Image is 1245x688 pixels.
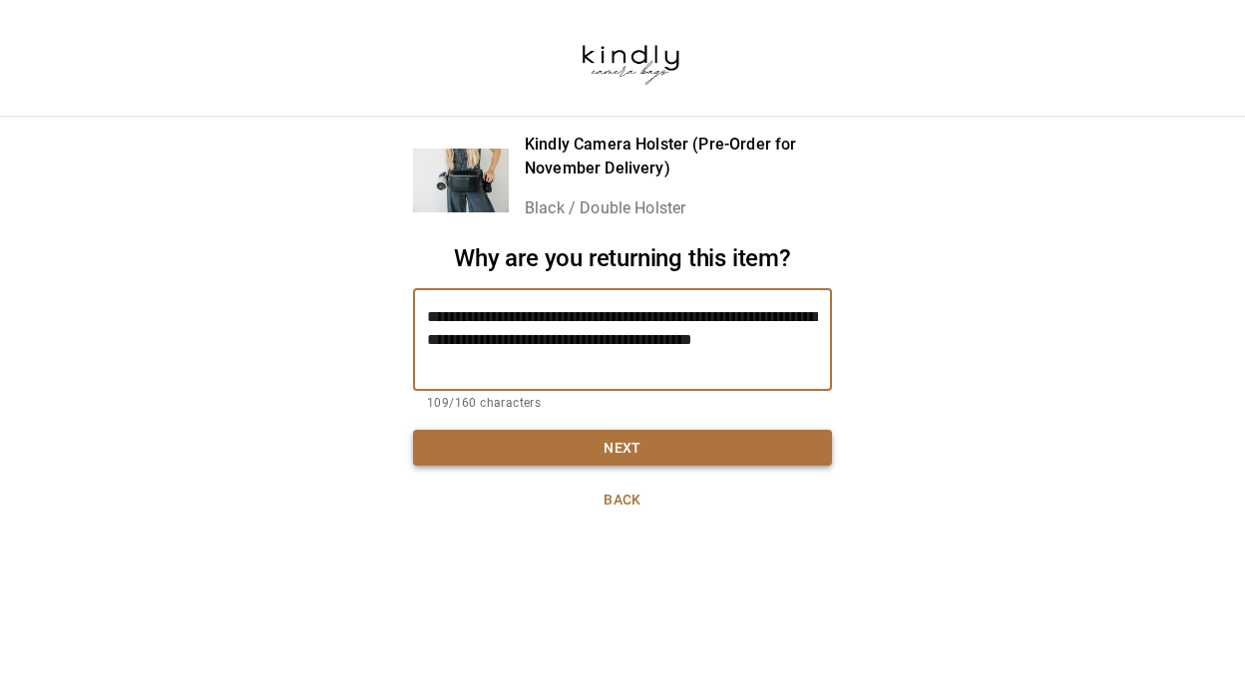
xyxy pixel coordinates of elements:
[413,430,832,467] button: Next
[525,133,832,180] p: Kindly Camera Holster (Pre-Order for November Delivery)
[427,394,818,414] p: 109/160 characters
[413,482,832,518] button: Back
[413,244,832,273] h2: Why are you returning this item?
[554,15,706,101] img: kindlycamerabags.myshopify.com-b37650f6-6cf4-42a0-a808-989f93ebecdf
[525,196,832,220] p: Black / Double Holster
